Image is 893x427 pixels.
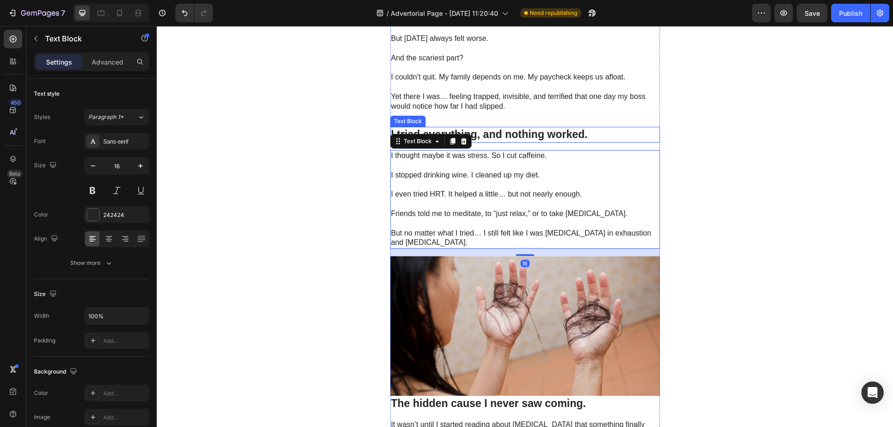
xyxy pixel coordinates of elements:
[34,159,59,172] div: Size
[88,113,124,121] span: Paragraph 1*
[46,57,72,67] p: Settings
[391,8,498,18] span: Advertorial Page - [DATE] 11:20:40
[4,4,69,22] button: 7
[34,336,55,345] div: Padding
[34,389,48,397] div: Color
[235,91,267,99] div: Text Block
[34,233,60,245] div: Align
[34,312,49,320] div: Width
[234,183,502,193] p: Friends told me to meditate, to “just relax,” or to take [MEDICAL_DATA].
[234,203,502,222] p: But no matter what I tried… I still felt like I was [MEDICAL_DATA] in exhaustion and [MEDICAL_DATA].
[103,337,147,345] div: Add...
[234,66,502,85] p: Yet there I was… feeling trapped, invisible, and terrified that one day my boss would notice how ...
[234,394,502,414] p: It wasn’t until I started reading about [MEDICAL_DATA] that something finally clicked.
[234,46,502,56] p: I couldn’t quit. My family depends on me. My paycheck keeps us afloat.
[9,99,22,106] div: 450
[233,230,503,370] img: gempages_581761112035295971-a6a7d17b-2c4d-45d8-a43a-1b18acee53c3.png
[797,4,827,22] button: Save
[234,145,502,154] p: I stopped drinking wine. I cleaned up my diet.
[85,308,149,324] input: Auto
[364,234,373,241] div: 16
[34,113,50,121] div: Styles
[34,255,149,271] button: Show more
[103,389,147,398] div: Add...
[34,210,48,219] div: Color
[234,27,502,37] p: And the scariest part?
[831,4,870,22] button: Publish
[34,137,46,145] div: Font
[7,170,22,177] div: Beta
[61,7,65,19] p: 7
[157,26,893,427] iframe: Design area
[387,8,389,18] span: /
[34,413,50,421] div: Image
[92,57,123,67] p: Advanced
[84,109,149,125] button: Paragraph 1*
[234,102,431,114] strong: I tried everything, and nothing worked.
[34,366,79,378] div: Background
[34,90,60,98] div: Text style
[103,138,147,146] div: Sans-serif
[234,164,502,173] p: I even tried HRT. It helped a little… but not nearly enough.
[70,258,113,268] div: Show more
[805,9,820,17] span: Save
[45,33,124,44] p: Text Block
[234,125,502,135] p: I thought maybe it was stress. So I cut caffeine.
[34,288,59,301] div: Size
[245,111,277,119] div: Text Block
[839,8,862,18] div: Publish
[861,381,884,404] div: Open Intercom Messenger
[530,9,577,17] span: Need republishing
[103,414,147,422] div: Add...
[103,211,147,219] div: 242424
[175,4,213,22] div: Undo/Redo
[234,371,429,383] strong: The hidden cause I never saw coming.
